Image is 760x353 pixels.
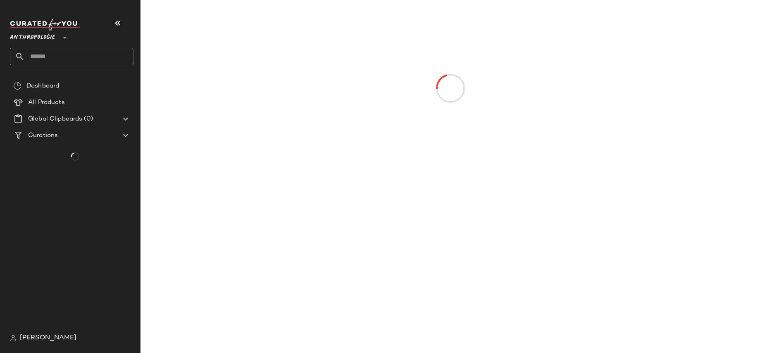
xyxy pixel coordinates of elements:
span: Dashboard [26,81,59,91]
span: Anthropologie [10,28,55,43]
span: [PERSON_NAME] [20,333,76,343]
img: svg%3e [13,82,21,90]
span: Curations [28,131,58,140]
span: All Products [28,98,65,107]
img: svg%3e [10,335,17,341]
span: Global Clipboards [28,114,82,124]
img: cfy_white_logo.C9jOOHJF.svg [10,19,80,31]
span: (0) [82,114,93,124]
